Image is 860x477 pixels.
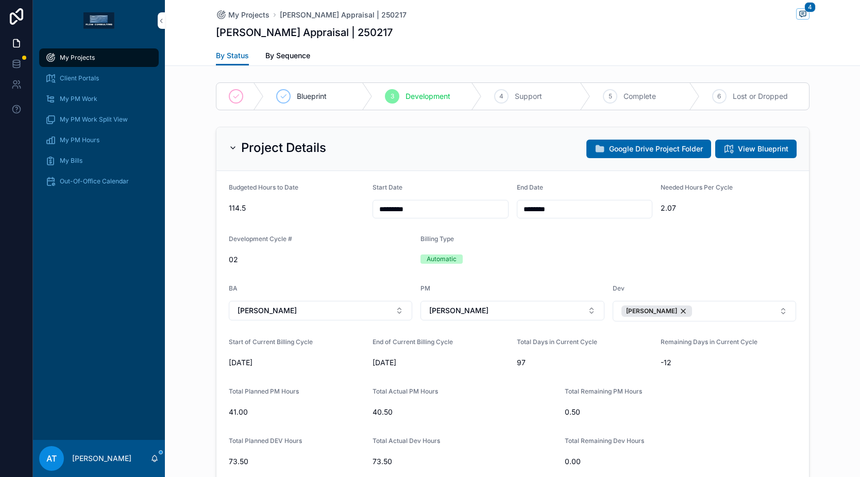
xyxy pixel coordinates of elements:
[565,387,642,395] span: Total Remaining PM Hours
[427,254,457,264] div: Automatic
[420,301,604,320] button: Select Button
[565,456,701,467] span: 0.00
[228,10,269,20] span: My Projects
[661,203,797,213] span: 2.07
[60,157,82,165] span: My Bills
[804,2,816,12] span: 4
[229,456,365,467] span: 73.50
[33,41,165,204] div: scrollable content
[229,357,365,368] span: [DATE]
[623,91,656,101] span: Complete
[297,91,327,101] span: Blueprint
[229,183,298,191] span: Budgeted Hours to Date
[229,301,413,320] button: Select Button
[229,203,365,213] span: 114.5
[216,10,269,20] a: My Projects
[238,305,297,316] span: [PERSON_NAME]
[229,338,313,346] span: Start of Current Billing Cycle
[661,357,797,368] span: -12
[229,387,299,395] span: Total Planned PM Hours
[60,95,97,103] span: My PM Work
[586,140,711,158] button: Google Drive Project Folder
[613,301,797,321] button: Select Button
[565,437,644,445] span: Total Remaining Dev Hours
[515,91,542,101] span: Support
[216,46,249,66] a: By Status
[60,74,99,82] span: Client Portals
[373,407,557,417] span: 40.50
[373,357,509,368] span: [DATE]
[733,91,788,101] span: Lost or Dropped
[229,254,413,265] span: 02
[280,10,407,20] a: [PERSON_NAME] Appraisal | 250217
[613,284,625,292] span: Dev
[229,437,302,445] span: Total Planned DEV Hours
[72,453,131,464] p: [PERSON_NAME]
[60,115,128,124] span: My PM Work Split View
[621,305,692,317] button: Unselect 9
[517,357,652,368] span: 97
[373,387,438,395] span: Total Actual PM Hours
[420,235,454,243] span: Billing Type
[373,338,453,346] span: End of Current Billing Cycle
[499,92,503,100] span: 4
[661,338,757,346] span: Remaining Days in Current Cycle
[406,91,450,101] span: Development
[661,183,733,191] span: Needed Hours Per Cycle
[796,8,810,21] button: 4
[229,284,238,292] span: BA
[39,69,159,88] a: Client Portals
[609,92,612,100] span: 5
[60,136,99,144] span: My PM Hours
[265,50,310,61] span: By Sequence
[39,90,159,108] a: My PM Work
[39,172,159,191] a: Out-Of-Office Calendar
[373,437,440,445] span: Total Actual Dev Hours
[229,235,292,243] span: Development Cycle #
[39,151,159,170] a: My Bills
[429,305,488,316] span: [PERSON_NAME]
[717,92,721,100] span: 6
[60,54,95,62] span: My Projects
[373,456,557,467] span: 73.50
[420,284,430,292] span: PM
[517,338,597,346] span: Total Days in Current Cycle
[83,12,114,29] img: App logo
[565,407,749,417] span: 0.50
[517,183,543,191] span: End Date
[229,407,365,417] span: 41.00
[391,92,394,100] span: 3
[216,25,393,40] h1: [PERSON_NAME] Appraisal | 250217
[373,183,402,191] span: Start Date
[715,140,797,158] button: View Blueprint
[609,144,703,154] span: Google Drive Project Folder
[39,48,159,67] a: My Projects
[738,144,788,154] span: View Blueprint
[39,131,159,149] a: My PM Hours
[265,46,310,67] a: By Sequence
[216,50,249,61] span: By Status
[241,140,326,156] h2: Project Details
[626,307,677,315] span: [PERSON_NAME]
[39,110,159,129] a: My PM Work Split View
[60,177,129,185] span: Out-Of-Office Calendar
[46,452,57,465] span: AT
